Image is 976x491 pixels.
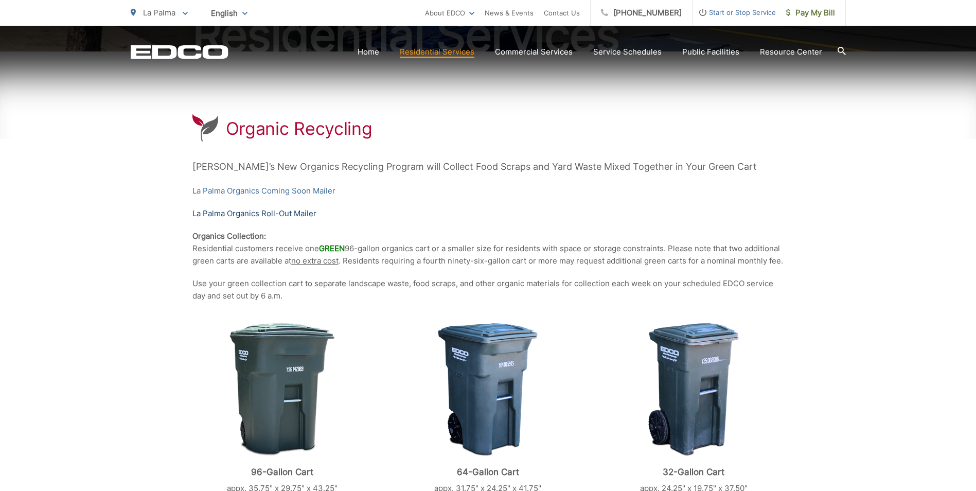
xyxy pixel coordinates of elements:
[438,323,538,457] img: cart-green-waste-64.png
[425,7,474,19] a: About EDCO
[131,45,228,59] a: EDCD logo. Return to the homepage.
[143,8,175,17] span: La Palma
[398,467,578,477] p: 64-Gallon Cart
[495,46,573,58] a: Commercial Services
[192,277,784,302] p: Use your green collection cart to separate landscape waste, food scraps, and other organic materi...
[786,7,835,19] span: Pay My Bill
[229,323,334,457] img: cart-green-waste-96.png
[192,230,784,267] p: Residential customers receive one 96-gallon organics cart or a smaller size for residents with sp...
[648,323,739,457] img: cart-green-waste-32.png
[760,46,822,58] a: Resource Center
[192,159,784,174] p: [PERSON_NAME]’s New Organics Recycling Program will Collect Food Scraps and Yard Waste Mixed Toge...
[291,256,339,266] u: no extra cost
[682,46,739,58] a: Public Facilities
[400,46,474,58] a: Residential Services
[226,118,372,139] h1: Organic Recycling
[192,185,335,197] a: La Palma Organics Coming Soon Mailer
[203,4,255,22] span: English
[593,46,662,58] a: Service Schedules
[192,207,316,220] a: La Palma Organics Roll-Out Mailer
[358,46,379,58] a: Home
[192,231,266,241] strong: Organics Collection:
[604,467,784,477] p: 32-Gallon Cart
[485,7,534,19] a: News & Events
[319,243,345,253] strong: GREEN
[192,467,372,477] p: 96-Gallon Cart
[544,7,580,19] a: Contact Us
